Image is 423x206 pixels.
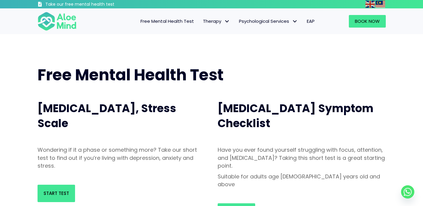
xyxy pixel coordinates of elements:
[234,15,302,28] a: Psychological ServicesPsychological Services: submenu
[140,18,194,24] span: Free Mental Health Test
[291,17,299,26] span: Psychological Services: submenu
[136,15,198,28] a: Free Mental Health Test
[45,1,147,7] h3: Take our free mental health test
[302,15,319,28] a: EAP
[38,1,147,8] a: Take our free mental health test
[38,185,75,202] a: Start Test
[38,146,206,169] p: Wondering if it a phase or something more? Take our short test to find out if you’re living with ...
[355,18,380,24] span: Book Now
[218,101,373,131] span: [MEDICAL_DATA] Symptom Checklist
[44,190,69,196] span: Start Test
[376,1,386,7] a: Malay
[203,18,230,24] span: Therapy
[84,15,319,28] nav: Menu
[223,17,231,26] span: Therapy: submenu
[349,15,386,28] a: Book Now
[365,1,376,7] a: English
[239,18,298,24] span: Psychological Services
[38,11,77,31] img: Aloe mind Logo
[38,64,224,86] span: Free Mental Health Test
[376,1,385,8] img: ms
[401,185,414,199] a: Whatsapp
[38,101,176,131] span: [MEDICAL_DATA], Stress Scale
[218,173,386,188] p: Suitable for adults age [DEMOGRAPHIC_DATA] years old and above
[198,15,234,28] a: TherapyTherapy: submenu
[307,18,315,24] span: EAP
[218,146,386,169] p: Have you ever found yourself struggling with focus, attention, and [MEDICAL_DATA]? Taking this sh...
[365,1,375,8] img: en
